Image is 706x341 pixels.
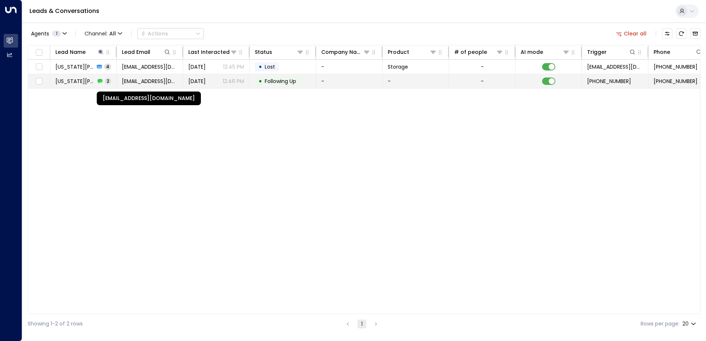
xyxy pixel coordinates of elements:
[587,48,607,56] div: Trigger
[316,74,383,88] td: -
[55,48,104,56] div: Lead Name
[654,77,698,85] span: +447504263067
[255,48,304,56] div: Status
[122,48,171,56] div: Lead Email
[188,77,206,85] span: Aug 17, 2025
[34,62,44,72] span: Toggle select row
[481,63,484,70] div: -
[641,320,679,328] label: Rows per page:
[31,31,49,36] span: Agents
[82,28,125,39] span: Channel:
[587,48,636,56] div: Trigger
[690,28,700,39] button: Archived Leads
[388,63,408,70] span: Storage
[654,48,670,56] div: Phone
[141,30,168,37] div: Actions
[55,48,86,56] div: Lead Name
[109,31,116,37] span: All
[388,48,437,56] div: Product
[137,28,204,39] div: Button group with a nested menu
[343,319,381,328] nav: pagination navigation
[654,48,703,56] div: Phone
[105,78,111,84] span: 2
[34,48,44,57] span: Toggle select all
[28,320,83,328] div: Showing 1-2 of 2 rows
[357,320,366,328] button: page 1
[34,77,44,86] span: Toggle select row
[52,31,61,37] span: 1
[316,60,383,74] td: -
[30,7,99,15] a: Leads & Conversations
[28,28,69,39] button: Agents1
[654,63,698,70] span: +447504263067
[587,63,643,70] span: leads@space-station.co.uk
[454,48,503,56] div: # of people
[676,28,686,39] span: Refresh
[55,63,95,70] span: Georgia Weatherhead
[481,77,484,85] div: -
[321,48,363,56] div: Company Name
[55,77,95,85] span: Georgia Weatherhead
[223,77,244,85] p: 12:46 PM
[188,48,230,56] div: Last Interacted
[321,48,370,56] div: Company Name
[662,28,672,39] button: Customize
[223,63,244,70] p: 12:45 PM
[521,48,570,56] div: AI mode
[613,28,650,39] button: Clear all
[587,77,631,85] span: +447504263067
[383,74,449,88] td: -
[521,48,543,56] div: AI mode
[255,48,272,56] div: Status
[258,75,262,87] div: •
[122,48,150,56] div: Lead Email
[122,63,178,70] span: georgiaweatherhead@hotmail.com
[97,92,201,105] div: [EMAIL_ADDRESS][DOMAIN_NAME]
[454,48,487,56] div: # of people
[388,48,409,56] div: Product
[137,28,204,39] button: Actions
[258,61,262,73] div: •
[265,77,296,85] span: Following Up
[188,48,237,56] div: Last Interacted
[265,63,275,70] span: Lost
[682,318,698,329] div: 20
[104,63,111,70] span: 4
[122,77,178,85] span: georgiaweatherhead@hotmail.com
[188,63,206,70] span: Yesterday
[82,28,125,39] button: Channel:All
